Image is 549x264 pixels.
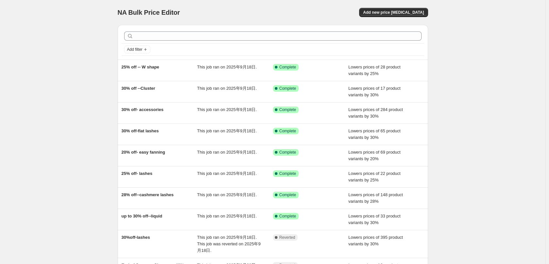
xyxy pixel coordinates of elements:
[122,65,159,69] span: 25% off -- W shape
[279,235,295,240] span: Reverted
[197,128,257,133] span: This job ran on 2025年9月18日.
[197,107,257,112] span: This job ran on 2025年9月18日.
[279,107,296,112] span: Complete
[197,86,257,91] span: This job ran on 2025年9月18日.
[348,128,401,140] span: Lowers prices of 65 product variants by 30%
[122,171,153,176] span: 25% off- lashes
[363,10,424,15] span: Add new price [MEDICAL_DATA]
[348,65,401,76] span: Lowers prices of 28 product variants by 25%
[279,150,296,155] span: Complete
[124,46,150,53] button: Add filter
[359,8,428,17] button: Add new price [MEDICAL_DATA]
[122,107,164,112] span: 30% off- accessories
[279,65,296,70] span: Complete
[122,128,159,133] span: 30% off-flat lashes
[122,86,155,91] span: 30% off --Cluster
[348,235,403,246] span: Lowers prices of 395 product variants by 30%
[197,171,257,176] span: This job ran on 2025年9月18日.
[279,128,296,134] span: Complete
[197,65,257,69] span: This job ran on 2025年9月18日.
[122,192,174,197] span: 28% off--cashmere lashes
[279,214,296,219] span: Complete
[348,107,403,119] span: Lowers prices of 284 product variants by 30%
[279,86,296,91] span: Complete
[348,214,401,225] span: Lowers prices of 33 product variants by 30%
[348,150,401,161] span: Lowers prices of 69 product variants by 20%
[122,150,165,155] span: 20% off- easy fanning
[122,235,150,240] span: 30%off-lashes
[348,192,403,204] span: Lowers prices of 148 product variants by 28%
[127,47,142,52] span: Add filter
[197,192,257,197] span: This job ran on 2025年9月18日.
[348,171,401,182] span: Lowers prices of 22 product variants by 25%
[279,192,296,198] span: Complete
[118,9,180,16] span: NA Bulk Price Editor
[279,171,296,176] span: Complete
[197,214,257,218] span: This job ran on 2025年9月18日.
[122,214,162,218] span: up to 30% off--liquid
[348,86,401,97] span: Lowers prices of 17 product variants by 30%
[197,150,257,155] span: This job ran on 2025年9月18日.
[197,235,260,253] span: This job ran on 2025年9月18日. This job was reverted on 2025年9月18日.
